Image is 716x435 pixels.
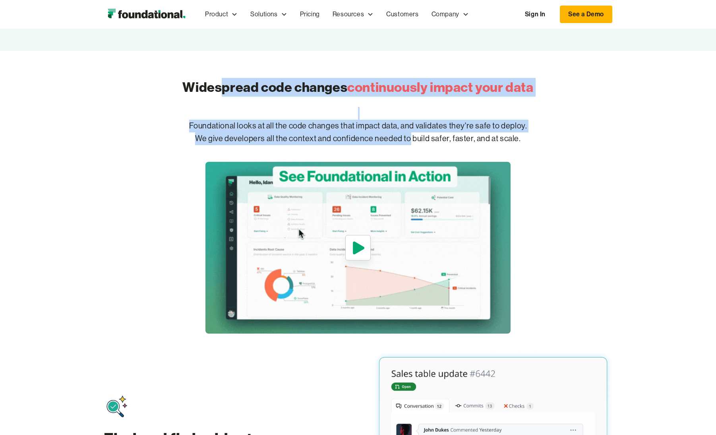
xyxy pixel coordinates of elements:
[573,343,716,435] iframe: Chat Widget
[250,9,277,19] div: Solutions
[104,394,130,420] img: Find and Fix Icon
[104,107,612,158] p: Foundational looks at all the code changes that impact data, and validates they're safe to deploy...
[104,6,189,22] a: home
[432,9,459,19] div: Company
[425,1,475,27] div: Company
[294,1,326,27] a: Pricing
[326,1,380,27] div: Resources
[347,79,533,95] span: continuously impact your data
[333,9,364,19] div: Resources
[205,9,228,19] div: Product
[517,6,553,23] a: Sign In
[199,1,244,27] div: Product
[244,1,293,27] div: Solutions
[205,162,511,334] a: open lightbox
[560,6,612,23] a: See a Demo
[104,6,189,22] img: Foundational Logo
[380,1,425,27] a: Customers
[182,78,533,97] h2: Widespread code changes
